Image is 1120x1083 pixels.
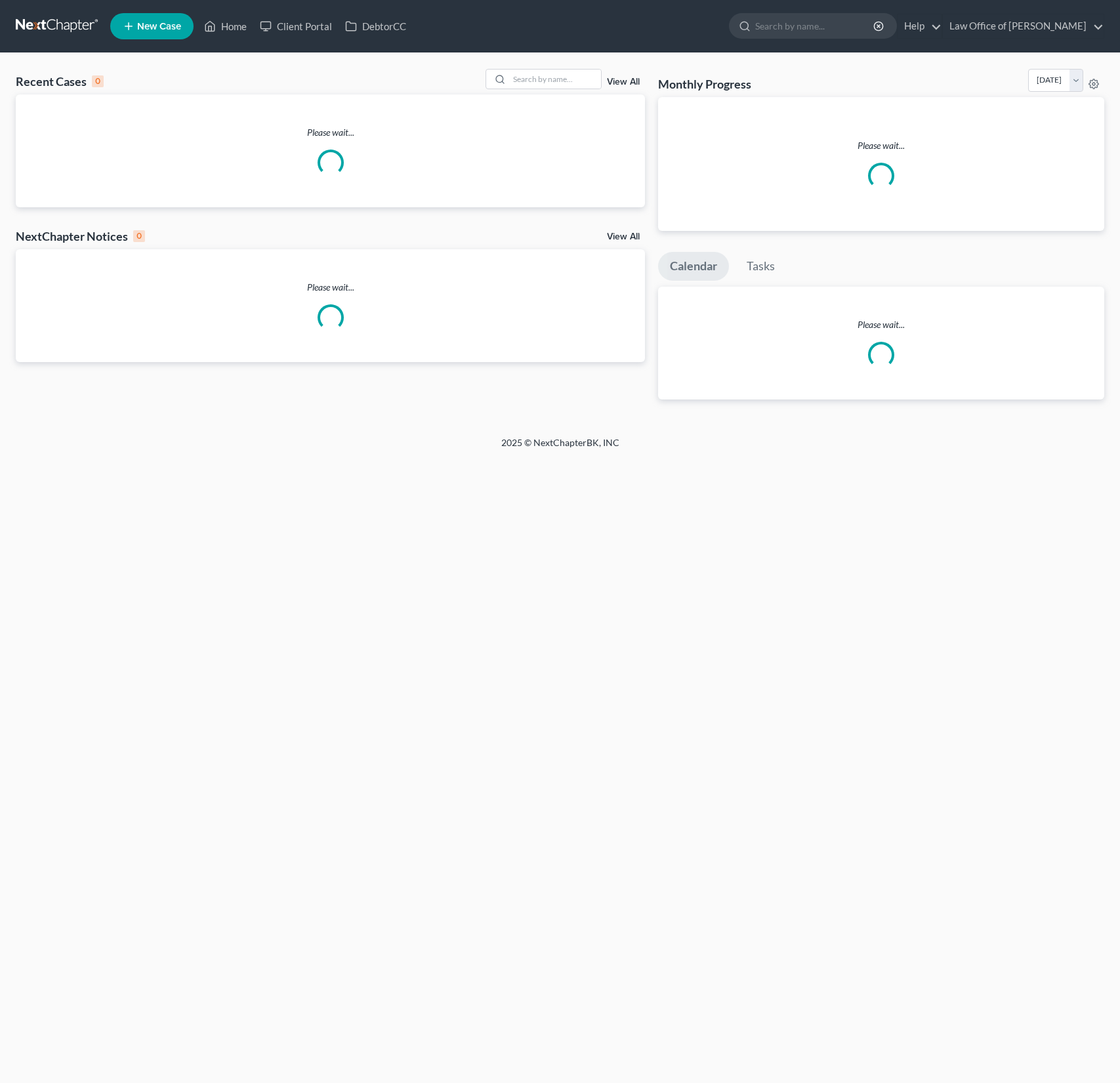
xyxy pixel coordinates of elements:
span: New Case [137,22,181,31]
p: Please wait... [658,318,1104,331]
div: 0 [92,75,104,87]
input: Search by name... [755,14,875,38]
a: Tasks [735,252,787,281]
div: NextChapter Notices [16,228,145,244]
a: DebtorCC [339,14,413,38]
p: Please wait... [669,139,1094,152]
p: Please wait... [16,281,645,294]
a: Client Portal [253,14,339,38]
div: 0 [133,230,145,242]
a: Home [197,14,253,38]
p: Please wait... [16,126,645,139]
a: Calendar [658,252,729,281]
div: 2025 © NextChapterBK, INC [186,436,934,460]
a: View All [607,77,640,87]
div: Recent Cases [16,73,104,89]
input: Search by name... [509,70,601,89]
h3: Monthly Progress [658,76,751,92]
a: View All [607,232,640,241]
a: Help [898,14,942,38]
a: Law Office of [PERSON_NAME] [943,14,1104,38]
